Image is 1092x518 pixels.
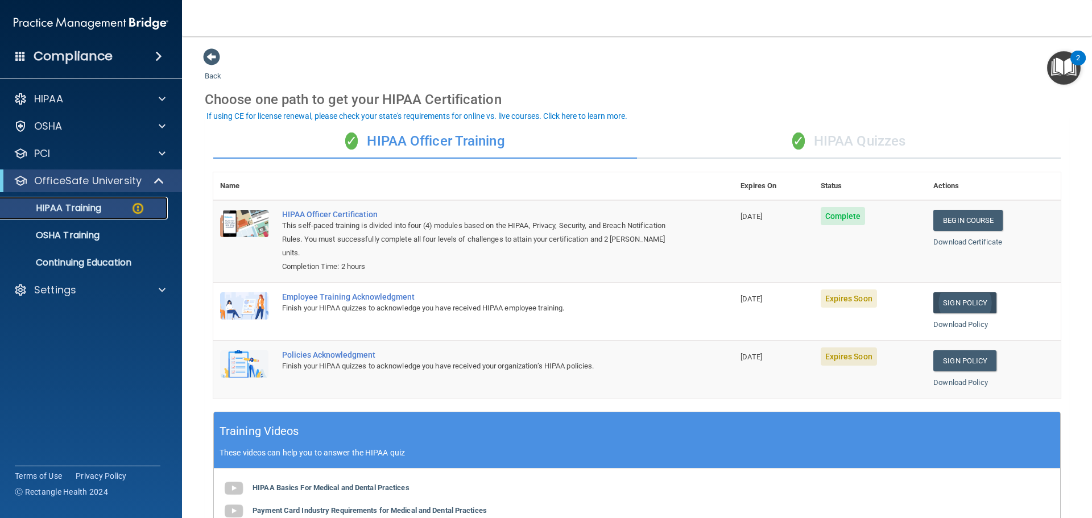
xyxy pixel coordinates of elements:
a: Begin Course [933,210,1003,231]
div: This self-paced training is divided into four (4) modules based on the HIPAA, Privacy, Security, ... [282,219,677,260]
div: HIPAA Quizzes [637,125,1061,159]
img: gray_youtube_icon.38fcd6cc.png [222,477,245,500]
div: 2 [1076,58,1080,73]
p: OfficeSafe University [34,174,142,188]
h4: Compliance [34,48,113,64]
img: PMB logo [14,12,168,35]
span: [DATE] [741,212,762,221]
p: These videos can help you to answer the HIPAA quiz [220,448,1054,457]
th: Actions [926,172,1061,200]
div: Completion Time: 2 hours [282,260,677,273]
span: Expires Soon [821,289,877,308]
span: [DATE] [741,353,762,361]
iframe: Drift Widget Chat Controller [895,437,1078,483]
span: ✓ [345,132,358,150]
p: PCI [34,147,50,160]
a: Terms of Use [15,470,62,482]
p: HIPAA [34,92,63,106]
a: Download Certificate [933,238,1002,246]
div: Finish your HIPAA quizzes to acknowledge you have received your organization’s HIPAA policies. [282,359,677,373]
span: [DATE] [741,295,762,303]
div: If using CE for license renewal, please check your state's requirements for online vs. live cours... [206,112,627,120]
h5: Training Videos [220,421,299,441]
p: OSHA [34,119,63,133]
div: Employee Training Acknowledgment [282,292,677,301]
img: warning-circle.0cc9ac19.png [131,201,145,216]
p: HIPAA Training [7,202,101,214]
p: Settings [34,283,76,297]
div: Finish your HIPAA quizzes to acknowledge you have received HIPAA employee training. [282,301,677,315]
a: HIPAA [14,92,166,106]
span: Expires Soon [821,347,877,366]
a: Download Policy [933,320,988,329]
a: Download Policy [933,378,988,387]
span: Ⓒ Rectangle Health 2024 [15,486,108,498]
span: ✓ [792,132,805,150]
div: Policies Acknowledgment [282,350,677,359]
button: If using CE for license renewal, please check your state's requirements for online vs. live cours... [205,110,629,122]
a: Privacy Policy [76,470,127,482]
th: Expires On [734,172,813,200]
b: HIPAA Basics For Medical and Dental Practices [253,483,409,492]
th: Status [814,172,927,200]
p: Continuing Education [7,257,163,268]
a: Back [205,58,221,80]
a: Settings [14,283,166,297]
span: Complete [821,207,866,225]
a: Sign Policy [933,292,996,313]
a: Sign Policy [933,350,996,371]
b: Payment Card Industry Requirements for Medical and Dental Practices [253,506,487,515]
div: Choose one path to get your HIPAA Certification [205,83,1069,116]
a: PCI [14,147,166,160]
div: HIPAA Officer Training [213,125,637,159]
p: OSHA Training [7,230,100,241]
a: OSHA [14,119,166,133]
a: HIPAA Officer Certification [282,210,677,219]
button: Open Resource Center, 2 new notifications [1047,51,1081,85]
a: OfficeSafe University [14,174,165,188]
th: Name [213,172,275,200]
